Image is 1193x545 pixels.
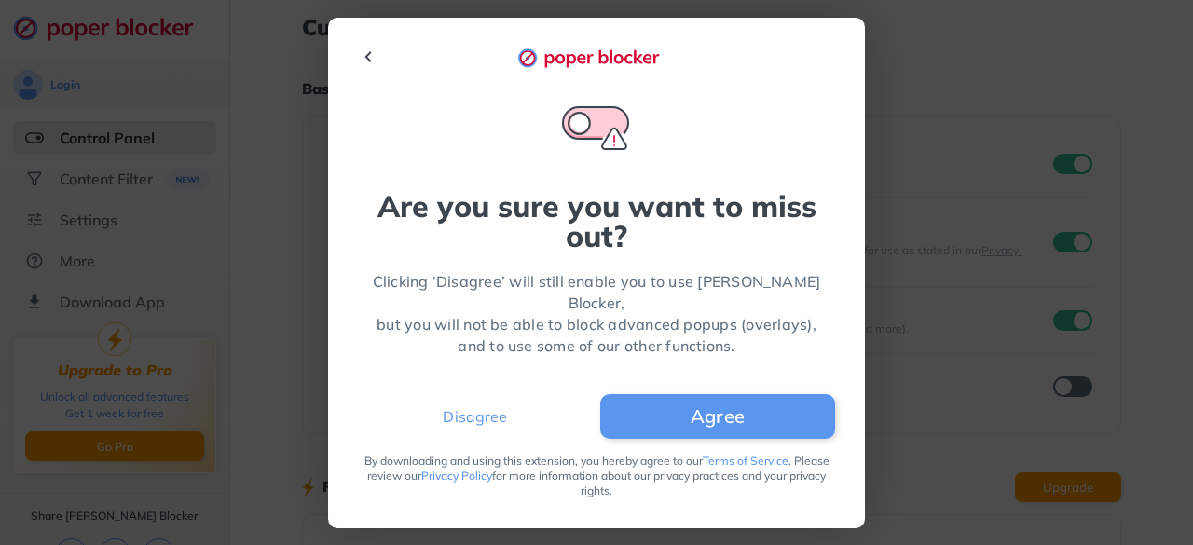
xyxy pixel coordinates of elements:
div: Clicking ‘Disagree’ will still enable you to use [PERSON_NAME] Blocker, but you will not be able ... [358,271,835,357]
a: Privacy Policy [421,469,492,483]
a: Terms of Service [703,454,788,468]
div: Are you sure you want to miss out? [358,191,835,251]
button: Disagree [358,394,593,439]
img: back [358,46,380,68]
button: Agree [600,394,835,439]
img: Are you sure alert icon [550,90,643,165]
img: logo [517,48,676,68]
div: By downloading and using this extension, you hereby agree to our . Please review our for more inf... [358,454,835,498]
